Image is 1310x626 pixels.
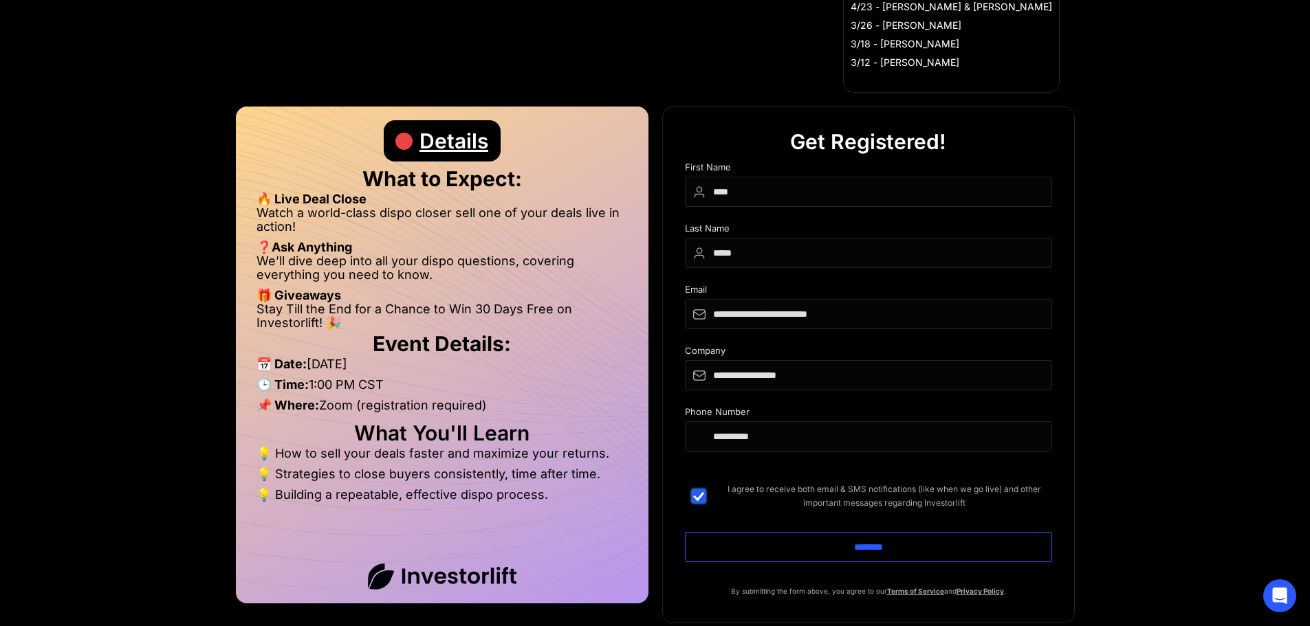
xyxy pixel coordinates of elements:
[256,399,628,419] li: Zoom (registration required)
[717,482,1052,510] span: I agree to receive both email & SMS notifications (like when we go live) and other important mess...
[256,288,341,302] strong: 🎁 Giveaways
[256,357,628,378] li: [DATE]
[256,254,628,289] li: We’ll dive deep into all your dispo questions, covering everything you need to know.
[256,426,628,440] h2: What You'll Learn
[1263,579,1296,612] div: Open Intercom Messenger
[685,346,1052,360] div: Company
[256,240,352,254] strong: ❓Ask Anything
[256,302,628,330] li: Stay Till the End for a Chance to Win 30 Days Free on Investorlift! 🎉
[685,584,1052,598] p: By submitting the form above, you agree to our and .
[685,407,1052,421] div: Phone Number
[362,166,522,191] strong: What to Expect:
[256,357,307,371] strong: 📅 Date:
[256,377,309,392] strong: 🕒 Time:
[685,162,1052,177] div: First Name
[256,488,628,502] li: 💡 Building a repeatable, effective dispo process.
[790,121,946,162] div: Get Registered!
[685,162,1052,584] form: DIspo Day Main Form
[685,223,1052,238] div: Last Name
[256,192,367,206] strong: 🔥 Live Deal Close
[256,378,628,399] li: 1:00 PM CST
[256,398,319,412] strong: 📌 Where:
[957,587,1004,595] a: Privacy Policy
[419,120,488,161] div: Details
[256,447,628,467] li: 💡 How to sell your deals faster and maximize your returns.
[256,206,628,241] li: Watch a world-class dispo closer sell one of your deals live in action!
[256,467,628,488] li: 💡 Strategies to close buyers consistently, time after time.
[685,284,1052,299] div: Email
[887,587,944,595] a: Terms of Service
[373,331,511,356] strong: Event Details:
